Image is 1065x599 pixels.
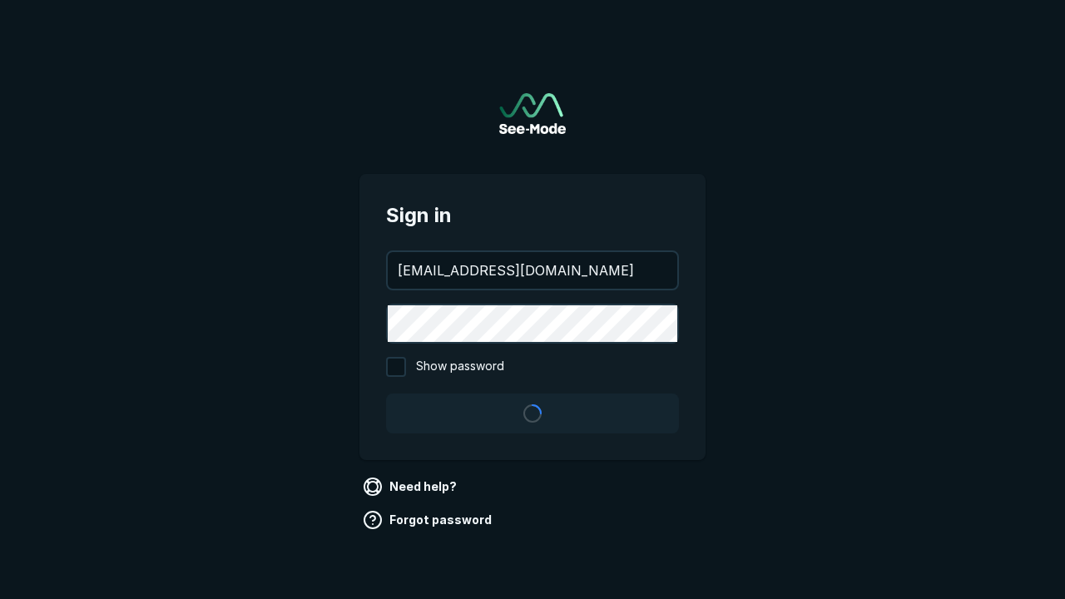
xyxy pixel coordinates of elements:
img: See-Mode Logo [499,93,566,134]
span: Sign in [386,200,679,230]
a: Go to sign in [499,93,566,134]
input: your@email.com [388,252,677,289]
a: Need help? [359,473,463,500]
a: Forgot password [359,507,498,533]
span: Show password [416,357,504,377]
